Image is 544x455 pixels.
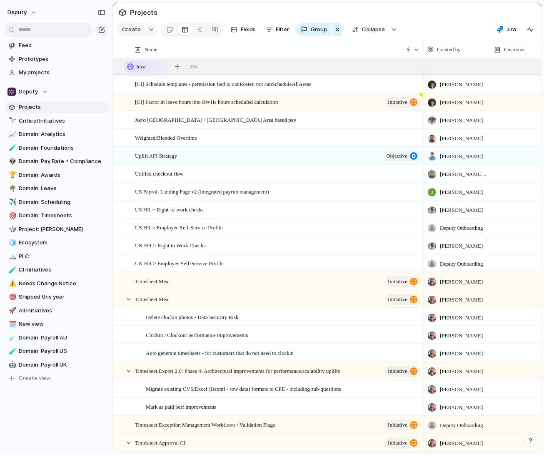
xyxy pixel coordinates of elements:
span: Critical Initiatives [19,117,105,125]
button: 🧪 [7,266,16,274]
div: 📈 [9,130,15,139]
span: Domain: Analytics [19,130,105,138]
button: Create [117,23,145,36]
span: Create [122,25,141,34]
a: 🚀All Initiatives [4,304,108,317]
button: Jira [493,23,519,36]
a: 🧪Domain: Foundations [4,142,108,154]
span: PLC [19,252,105,261]
div: 🎲 [9,224,15,234]
div: 🏆Domain: Awards [4,169,108,181]
a: 🧊Ecosystem [4,236,108,249]
span: Timesheet Approval CI [135,437,186,447]
button: Deputy [4,85,108,98]
span: Domain: Payroll UK [19,361,105,369]
span: Unified checkout flow [135,168,184,178]
a: Feed [4,39,108,52]
button: ✈️ [7,198,16,206]
span: [PERSON_NAME] [440,385,483,394]
span: Deputy Onboarding [440,260,483,268]
span: Timesheet Export 2.0: Phase 4: Architectural improvements for performance/scalability uplifts [135,366,340,375]
div: 🤖Domain: Payroll UK [4,359,108,371]
button: objective [383,151,419,161]
span: [PERSON_NAME] [440,242,483,250]
span: [PERSON_NAME] [PERSON_NAME] [440,170,487,178]
a: 🌴Domain: Leave [4,182,108,195]
a: ☄️Domain: Payroll AU [4,332,108,344]
a: Projects [4,101,108,113]
span: Jira [507,25,516,34]
button: initiative [385,420,419,430]
span: [PERSON_NAME] [440,349,483,358]
span: [PERSON_NAME] [440,188,483,196]
a: 🗓️New view [4,318,108,330]
span: Domain: Foundations [19,144,105,152]
span: [PERSON_NAME] [440,134,483,143]
span: Deputy Onboarding [440,421,483,430]
button: ☄️ [7,334,16,342]
a: 🔭Critical Initiatives [4,115,108,127]
div: 🧪 [9,347,15,356]
a: 🎲Project: [PERSON_NAME] [4,223,108,236]
span: deputy [7,8,27,17]
span: Create view [19,374,51,382]
span: Timesheet Misc [135,276,170,286]
a: 🧪Domain: Payroll US [4,345,108,357]
span: Domain: Awards [19,171,105,179]
button: 🔭 [7,117,16,125]
span: Fields [241,25,256,34]
span: Feed [19,41,105,50]
span: Timesheet Exception Management Workflows / Validation Flags [135,420,275,429]
span: Group [311,25,327,34]
span: [PERSON_NAME] [440,80,483,89]
span: Xero [GEOGRAPHIC_DATA] / [GEOGRAPHIC_DATA] Area based pay [135,115,296,124]
div: 🏆 [9,170,15,180]
div: 🧪 [9,265,15,275]
button: 🗓️ [7,320,16,328]
span: Collapse [362,25,385,34]
button: Collapse [347,23,389,36]
button: 👽 [7,157,16,166]
a: Prototypes [4,53,108,65]
button: 🧪 [7,144,16,152]
span: Clockin / Clockout performance improvements [146,330,248,339]
div: 🏔️ [9,251,15,261]
span: [PERSON_NAME] [440,439,483,447]
span: Created by [437,45,461,54]
span: [PERSON_NAME] [440,367,483,376]
a: 📈Domain: Analytics [4,128,108,141]
button: 🤖 [7,361,16,369]
div: 🗓️ [9,319,15,329]
button: Fields [227,23,259,36]
div: 🧊 [9,238,15,248]
a: 🧪CI Initiatives [4,264,108,276]
span: [PERSON_NAME] [440,98,483,107]
span: initiative [388,365,407,377]
button: Create view [4,372,108,385]
span: Name [145,45,157,54]
button: initiative [385,437,419,448]
span: [PERSON_NAME] [440,152,483,161]
span: initiative [388,96,407,108]
a: 🏔️PLC [4,250,108,263]
span: Domain: Pay Rate + Compliance [19,157,105,166]
button: Group [296,23,331,36]
button: initiative [385,366,419,377]
span: Deputy Onboarding [440,224,483,232]
a: My projects [4,66,108,79]
div: 🧪 [9,143,15,153]
span: Shipped this year [19,293,105,301]
span: US HR > Right-to-work checks [135,204,204,214]
div: 🎯Domain: Timesheets [4,209,108,222]
span: Project: [PERSON_NAME] [19,225,105,234]
button: 🎯 [7,293,16,301]
button: 🎲 [7,225,16,234]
